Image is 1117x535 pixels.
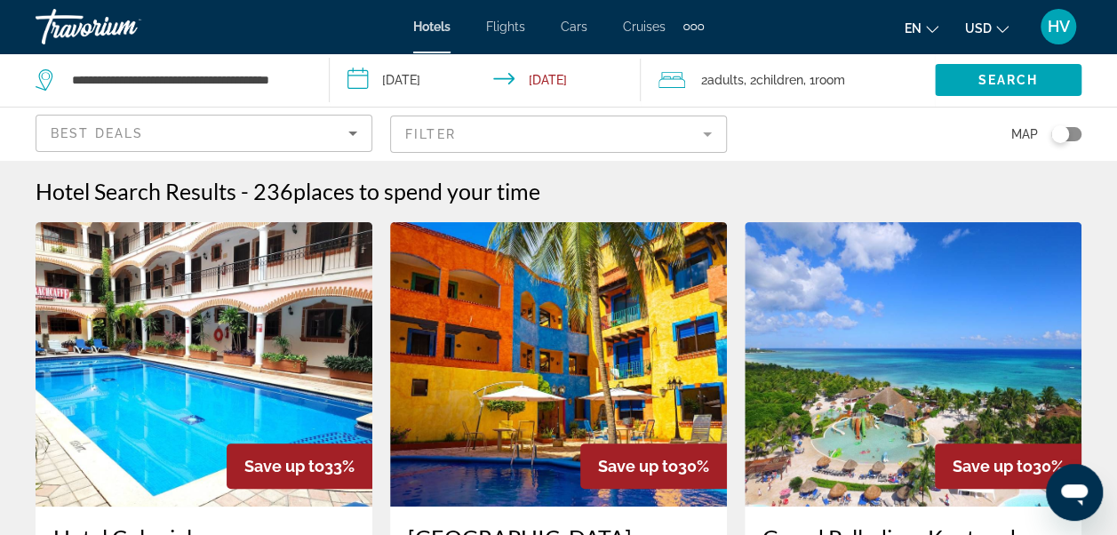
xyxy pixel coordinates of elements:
span: Map [1011,122,1038,147]
button: User Menu [1035,8,1081,45]
h2: 236 [253,178,540,204]
img: Hotel image [390,222,727,507]
span: Adults [707,73,744,87]
button: Toggle map [1038,126,1081,142]
button: Filter [390,115,727,154]
button: Extra navigation items [683,12,704,41]
mat-select: Sort by [51,123,357,144]
span: Room [815,73,845,87]
a: Flights [486,20,525,34]
iframe: Button to launch messaging window [1046,464,1103,521]
span: Save up to [598,457,678,475]
button: Travelers: 2 adults, 2 children [641,53,935,107]
div: 30% [935,443,1081,489]
span: USD [965,21,992,36]
img: Hotel image [745,222,1081,507]
span: Best Deals [51,126,143,140]
button: Search [935,64,1081,96]
img: Hotel image [36,222,372,507]
a: Cruises [623,20,666,34]
div: 30% [580,443,727,489]
button: Change language [905,15,938,41]
span: Save up to [953,457,1033,475]
span: , 1 [803,68,845,92]
span: HV [1048,18,1070,36]
span: 2 [701,68,744,92]
div: 33% [227,443,372,489]
span: - [241,178,249,204]
span: Save up to [244,457,324,475]
a: Cars [561,20,587,34]
span: en [905,21,922,36]
span: places to spend your time [293,178,540,204]
a: Hotels [413,20,451,34]
span: Children [756,73,803,87]
span: , 2 [744,68,803,92]
h1: Hotel Search Results [36,178,236,204]
span: Search [978,73,1039,87]
a: Travorium [36,4,213,50]
button: Check-in date: Dec 23, 2025 Check-out date: Dec 30, 2025 [330,53,642,107]
button: Change currency [965,15,1009,41]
